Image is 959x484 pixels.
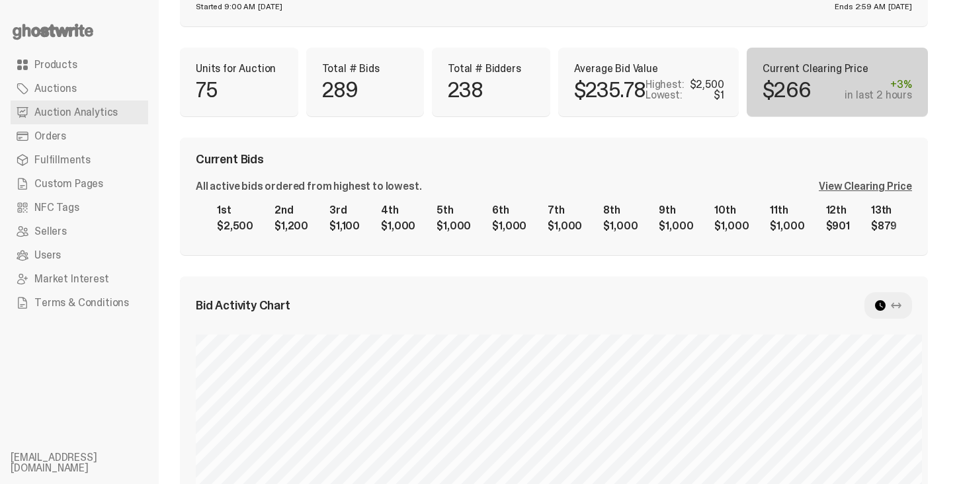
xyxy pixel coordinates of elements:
[34,226,67,237] span: Sellers
[196,153,264,165] span: Current Bids
[845,79,912,90] div: +3%
[714,221,749,231] div: $1,000
[381,205,415,216] div: 4th
[11,124,148,148] a: Orders
[763,79,811,101] p: $266
[659,221,693,231] div: $1,000
[34,60,77,70] span: Products
[437,221,471,231] div: $1,000
[34,131,66,141] span: Orders
[659,205,693,216] div: 9th
[329,221,360,231] div: $1,100
[329,205,360,216] div: 3rd
[492,221,526,231] div: $1,000
[845,90,912,101] div: in last 2 hours
[770,205,804,216] div: 11th
[34,83,77,94] span: Auctions
[819,181,912,192] div: View Clearing Price
[871,205,897,216] div: 13th
[548,205,582,216] div: 7th
[646,90,683,101] p: Lowest:
[603,221,638,231] div: $1,000
[196,300,290,311] span: Bid Activity Chart
[196,79,217,101] p: 75
[835,3,886,11] span: Ends 2:59 AM
[888,3,912,11] span: [DATE]
[11,148,148,172] a: Fulfillments
[448,79,483,101] p: 238
[492,205,526,216] div: 6th
[34,179,103,189] span: Custom Pages
[714,205,749,216] div: 10th
[322,79,358,101] p: 289
[714,90,724,101] div: $1
[690,79,724,90] div: $2,500
[34,298,129,308] span: Terms & Conditions
[603,205,638,216] div: 8th
[574,79,646,101] p: $235.78
[34,107,118,118] span: Auction Analytics
[11,267,148,291] a: Market Interest
[574,63,724,74] p: Average Bid Value
[274,205,308,216] div: 2nd
[217,205,253,216] div: 1st
[34,155,91,165] span: Fulfillments
[826,205,850,216] div: 12th
[196,63,282,74] p: Units for Auction
[11,101,148,124] a: Auction Analytics
[274,221,308,231] div: $1,200
[548,221,582,231] div: $1,000
[770,221,804,231] div: $1,000
[11,172,148,196] a: Custom Pages
[34,250,61,261] span: Users
[11,220,148,243] a: Sellers
[34,274,109,284] span: Market Interest
[437,205,471,216] div: 5th
[196,181,421,192] div: All active bids ordered from highest to lowest.
[448,63,534,74] p: Total # Bidders
[217,221,253,231] div: $2,500
[381,221,415,231] div: $1,000
[11,243,148,267] a: Users
[871,221,897,231] div: $879
[34,202,79,213] span: NFC Tags
[646,79,685,90] p: Highest:
[322,63,409,74] p: Total # Bids
[11,196,148,220] a: NFC Tags
[196,3,255,11] span: Started 9:00 AM
[258,3,282,11] span: [DATE]
[826,221,850,231] div: $901
[763,63,912,74] p: Current Clearing Price
[11,452,169,473] li: [EMAIL_ADDRESS][DOMAIN_NAME]
[11,53,148,77] a: Products
[11,291,148,315] a: Terms & Conditions
[11,77,148,101] a: Auctions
